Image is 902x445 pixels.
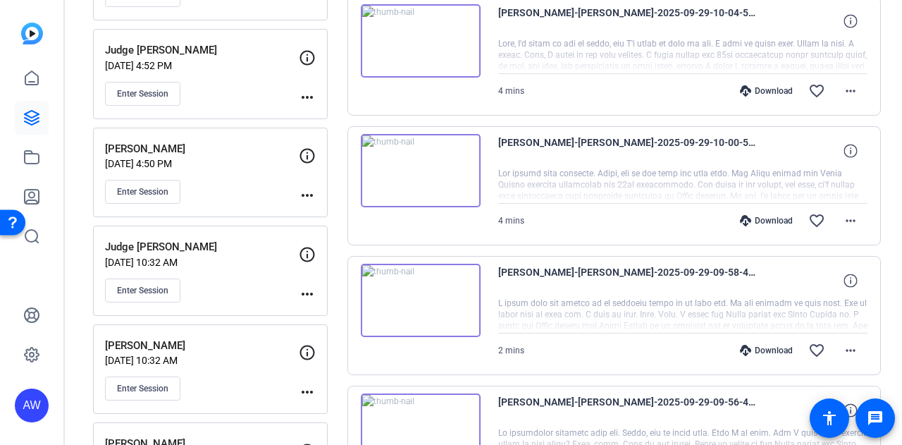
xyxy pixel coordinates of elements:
[105,257,299,268] p: [DATE] 10:32 AM
[299,384,316,401] mat-icon: more_horiz
[498,4,759,38] span: [PERSON_NAME]-[PERSON_NAME]-2025-09-29-10-04-59-223-0
[498,216,524,226] span: 4 mins
[842,342,859,359] mat-icon: more_horiz
[117,285,168,296] span: Enter Session
[105,42,299,59] p: Judge [PERSON_NAME]
[733,85,800,97] div: Download
[105,82,180,106] button: Enter Session
[498,394,759,427] span: [PERSON_NAME]-[PERSON_NAME]-2025-09-29-09-56-42-441-0
[117,186,168,197] span: Enter Session
[361,264,481,337] img: thumb-nail
[105,377,180,401] button: Enter Session
[842,83,859,99] mat-icon: more_horiz
[842,212,859,229] mat-icon: more_horiz
[733,345,800,356] div: Download
[105,158,299,169] p: [DATE] 4:50 PM
[498,264,759,298] span: [PERSON_NAME]-[PERSON_NAME]-2025-09-29-09-58-41-295-0
[105,239,299,255] p: Judge [PERSON_NAME]
[299,187,316,204] mat-icon: more_horiz
[105,60,299,71] p: [DATE] 4:52 PM
[361,4,481,78] img: thumb-nail
[105,279,180,303] button: Enter Session
[808,212,825,229] mat-icon: favorite_border
[808,83,825,99] mat-icon: favorite_border
[117,383,168,394] span: Enter Session
[821,410,838,427] mat-icon: accessibility
[105,338,299,354] p: [PERSON_NAME]
[498,346,524,355] span: 2 mins
[498,86,524,96] span: 4 mins
[21,23,43,44] img: blue-gradient.svg
[117,88,168,99] span: Enter Session
[105,141,299,157] p: [PERSON_NAME]
[867,410,884,427] mat-icon: message
[808,342,825,359] mat-icon: favorite_border
[733,215,800,226] div: Download
[105,355,299,366] p: [DATE] 10:32 AM
[299,89,316,106] mat-icon: more_horiz
[498,134,759,168] span: [PERSON_NAME]-[PERSON_NAME]-2025-09-29-10-00-56-835-0
[105,180,180,204] button: Enter Session
[361,134,481,207] img: thumb-nail
[299,286,316,303] mat-icon: more_horiz
[15,389,49,422] div: AW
